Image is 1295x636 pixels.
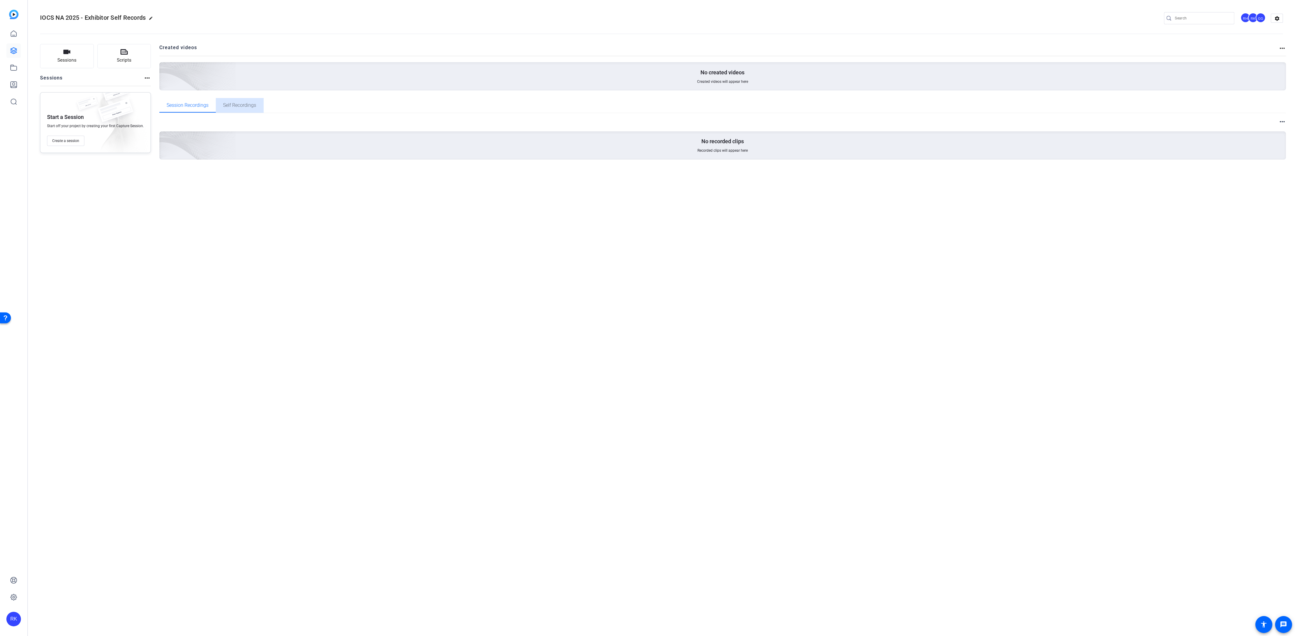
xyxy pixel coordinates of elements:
img: fake-session.png [74,96,101,114]
div: RK [6,612,21,626]
mat-icon: message [1280,621,1287,628]
button: Scripts [97,44,151,68]
img: Creted videos background [91,2,236,134]
div: GG [1256,13,1266,23]
mat-icon: settings [1271,14,1283,23]
span: Self Recordings [223,103,256,108]
button: Create a session [47,136,84,146]
span: IOCS NA 2025 - Exhibitor Self Records [40,14,146,21]
img: embarkstudio-empty-session.png [89,91,147,156]
ngx-avatar: Ryan Keckler [1248,13,1259,23]
h2: Created videos [159,44,1279,56]
img: fake-session.png [99,83,132,106]
span: Start off your project by creating your first Capture Session. [47,123,144,128]
span: Create a session [52,138,79,143]
mat-icon: accessibility [1260,621,1267,628]
mat-icon: more_horiz [1279,118,1286,125]
span: Recorded clips will appear here [697,148,748,153]
img: embarkstudio-empty-session.png [91,71,236,203]
ngx-avatar: George Grant [1256,13,1266,23]
p: No created videos [700,69,744,76]
span: Sessions [57,57,76,64]
p: Start a Session [47,113,84,121]
p: No recorded clips [701,138,744,145]
mat-icon: more_horiz [1279,45,1286,52]
img: fake-session.png [93,99,138,129]
mat-icon: more_horiz [144,74,151,82]
div: RH [1240,13,1250,23]
mat-icon: edit [149,16,156,23]
div: RK [1248,13,1258,23]
button: Sessions [40,44,94,68]
span: Created videos will appear here [697,79,748,84]
h2: Sessions [40,74,63,86]
span: Session Recordings [167,103,208,108]
ngx-avatar: Rob Harpin [1240,13,1251,23]
span: Scripts [117,57,131,64]
img: blue-gradient.svg [9,10,19,19]
input: Search [1175,15,1229,22]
